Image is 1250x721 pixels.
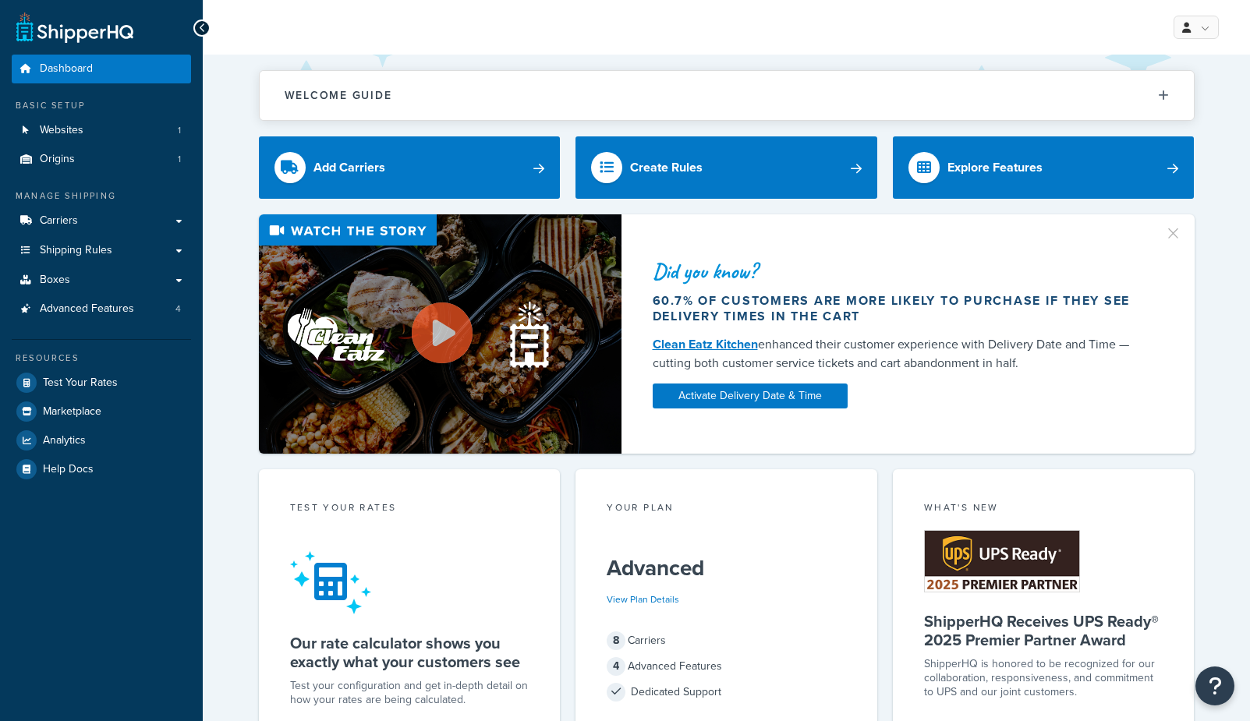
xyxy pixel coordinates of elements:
[607,630,846,652] div: Carriers
[40,302,134,316] span: Advanced Features
[12,426,191,454] a: Analytics
[12,145,191,174] li: Origins
[12,455,191,483] a: Help Docs
[12,55,191,83] a: Dashboard
[12,99,191,112] div: Basic Setup
[653,383,848,408] a: Activate Delivery Date & Time
[924,500,1163,518] div: What's New
[290,500,529,518] div: Test your rates
[653,335,758,353] a: Clean Eatz Kitchen
[43,434,86,447] span: Analytics
[40,214,78,228] span: Carriers
[893,136,1195,199] a: Explore Features
[1195,666,1234,705] button: Open Resource Center
[947,157,1043,178] div: Explore Features
[607,500,846,518] div: Your Plan
[12,398,191,426] a: Marketplace
[653,293,1146,324] div: 60.7% of customers are more likely to purchase if they see delivery times in the cart
[12,145,191,174] a: Origins1
[40,124,83,137] span: Websites
[43,405,101,419] span: Marketplace
[607,657,625,676] span: 4
[40,244,112,257] span: Shipping Rules
[40,153,75,166] span: Origins
[12,266,191,295] a: Boxes
[43,376,118,390] span: Test Your Rates
[653,335,1146,373] div: enhanced their customer experience with Delivery Date and Time — cutting both customer service ti...
[12,116,191,145] a: Websites1
[607,592,679,606] a: View Plan Details
[313,157,385,178] div: Add Carriers
[260,71,1194,120] button: Welcome Guide
[259,136,561,199] a: Add Carriers
[175,302,181,316] span: 4
[12,295,191,323] li: Advanced Features
[607,656,846,677] div: Advanced Features
[924,612,1163,649] h5: ShipperHQ Receives UPS Ready® 2025 Premier Partner Award
[40,274,70,287] span: Boxes
[630,157,703,178] div: Create Rules
[12,207,191,235] a: Carriers
[12,116,191,145] li: Websites
[653,260,1146,282] div: Did you know?
[12,189,191,203] div: Manage Shipping
[575,136,877,199] a: Create Rules
[290,634,529,671] h5: Our rate calculator shows you exactly what your customers see
[178,153,181,166] span: 1
[259,214,621,454] img: Video thumbnail
[40,62,93,76] span: Dashboard
[43,463,94,476] span: Help Docs
[12,369,191,397] a: Test Your Rates
[607,556,846,581] h5: Advanced
[290,679,529,707] div: Test your configuration and get in-depth detail on how your rates are being calculated.
[12,295,191,323] a: Advanced Features4
[12,352,191,365] div: Resources
[178,124,181,137] span: 1
[607,681,846,703] div: Dedicated Support
[924,657,1163,699] p: ShipperHQ is honored to be recognized for our collaboration, responsiveness, and commitment to UP...
[12,236,191,265] a: Shipping Rules
[607,631,625,650] span: 8
[285,90,392,101] h2: Welcome Guide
